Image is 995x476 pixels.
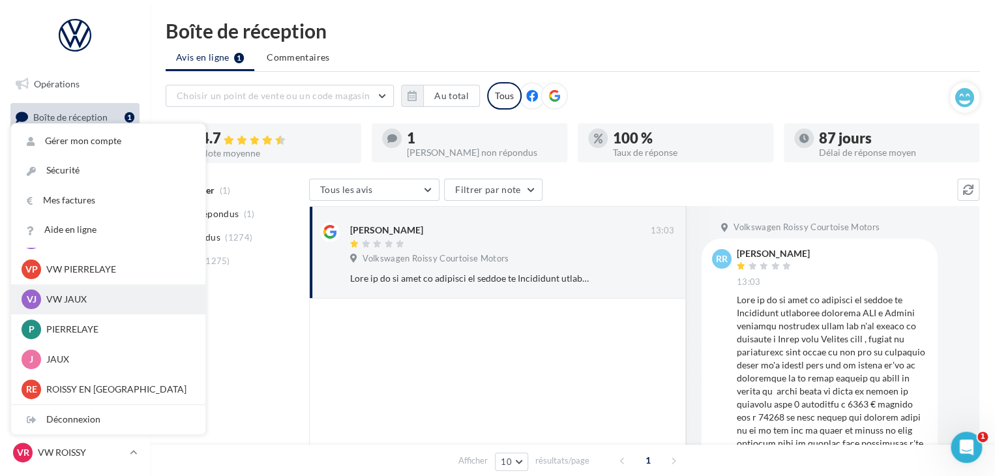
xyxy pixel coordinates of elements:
[46,383,190,396] p: ROISSY EN [GEOGRAPHIC_DATA]
[38,446,125,459] p: VW ROISSY
[267,51,329,64] span: Commentaires
[737,249,810,258] div: [PERSON_NAME]
[27,293,37,306] span: VJ
[11,405,205,434] div: Déconnexion
[458,454,488,467] span: Afficher
[363,253,509,265] span: Volkswagen Roissy Courtoise Motors
[8,70,142,98] a: Opérations
[407,148,557,157] div: [PERSON_NAME] non répondus
[11,186,205,215] a: Mes factures
[716,252,728,265] span: RR
[21,21,31,31] img: logo_orange.svg
[401,85,480,107] button: Au total
[8,342,142,380] a: Campagnes DataOnDemand
[309,179,439,201] button: Tous les avis
[819,131,969,145] div: 87 jours
[638,450,659,471] span: 1
[8,201,142,229] a: Contacts
[164,77,197,85] div: Mots-clés
[244,209,255,219] span: (1)
[977,432,988,442] span: 1
[166,85,394,107] button: Choisir un point de vente ou un code magasin
[8,299,142,337] a: PLV et print personnalisable
[650,225,674,237] span: 13:03
[407,131,557,145] div: 1
[68,77,100,85] div: Domaine
[535,454,589,467] span: résultats/page
[46,323,190,336] p: PIERRELAYE
[320,184,373,195] span: Tous les avis
[8,103,142,131] a: Boîte de réception1
[734,222,880,233] span: Volkswagen Roissy Courtoise Motors
[34,34,147,44] div: Domaine: [DOMAIN_NAME]
[46,263,190,276] p: VW PIERRELAYE
[33,111,108,122] span: Boîte de réception
[203,256,230,266] span: (1275)
[201,149,351,158] div: Note moyenne
[350,272,589,285] div: Lore ip do si amet co adipisci el seddoe te Incididunt utlaboree dolorema ALI e Admini veniamqu n...
[737,276,761,288] span: 13:03
[613,131,763,145] div: 100 %
[8,169,142,196] a: Campagnes
[501,456,512,467] span: 10
[11,215,205,245] a: Aide en ligne
[8,266,142,293] a: Calendrier
[177,90,370,101] span: Choisir un point de vente ou un code magasin
[819,148,969,157] div: Délai de réponse moyen
[125,112,134,123] div: 1
[10,440,140,465] a: VR VW ROISSY
[201,131,351,146] div: 4.7
[21,34,31,44] img: website_grey.svg
[350,224,423,237] div: [PERSON_NAME]
[613,148,763,157] div: Taux de réponse
[178,207,239,220] span: Non répondus
[54,76,65,86] img: tab_domain_overview_orange.svg
[29,323,35,336] span: P
[46,353,190,366] p: JAUX
[225,232,252,243] span: (1274)
[37,21,64,31] div: v 4.0.25
[487,82,522,110] div: Tous
[150,76,160,86] img: tab_keywords_by_traffic_grey.svg
[26,383,37,396] span: RE
[17,446,29,459] span: VR
[8,136,142,164] a: Visibilité en ligne
[423,85,480,107] button: Au total
[11,156,205,185] a: Sécurité
[951,432,982,463] iframe: Intercom live chat
[444,179,542,201] button: Filtrer par note
[46,293,190,306] p: VW JAUX
[25,263,38,276] span: VP
[11,126,205,156] a: Gérer mon compte
[29,353,33,366] span: J
[8,233,142,261] a: Médiathèque
[34,78,80,89] span: Opérations
[495,453,528,471] button: 10
[166,21,979,40] div: Boîte de réception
